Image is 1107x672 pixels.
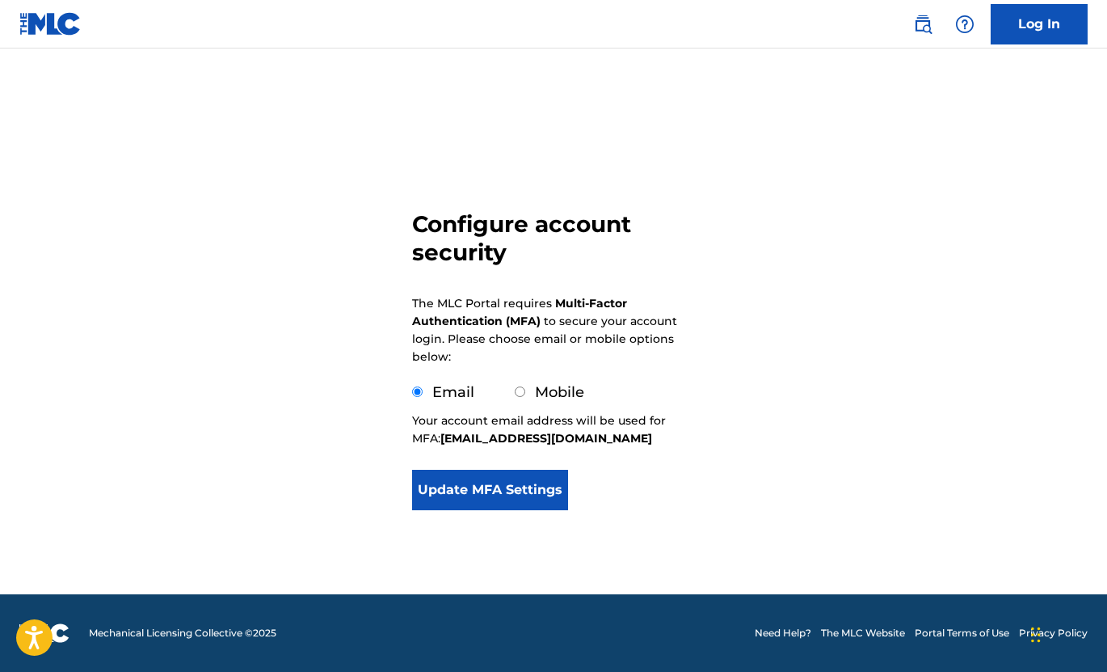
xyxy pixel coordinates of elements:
[915,626,1009,640] a: Portal Terms of Use
[19,12,82,36] img: MLC Logo
[1031,611,1041,659] div: Drag
[432,383,474,401] label: Email
[412,412,695,447] p: Your account email address will be used for MFA:
[89,626,276,640] span: Mechanical Licensing Collective © 2025
[412,470,568,510] button: Update MFA Settings
[949,8,981,40] div: Help
[755,626,811,640] a: Need Help?
[955,15,974,34] img: help
[535,383,584,401] label: Mobile
[991,4,1088,44] a: Log In
[907,8,939,40] a: Public Search
[1019,626,1088,640] a: Privacy Policy
[440,431,652,446] strong: [EMAIL_ADDRESS][DOMAIN_NAME]
[913,15,932,34] img: search
[412,294,677,366] p: The MLC Portal requires to secure your account login. Please choose email or mobile options below:
[821,626,905,640] a: The MLC Website
[412,210,695,267] h3: Configure account security
[19,623,69,643] img: logo
[1026,594,1107,672] iframe: Chat Widget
